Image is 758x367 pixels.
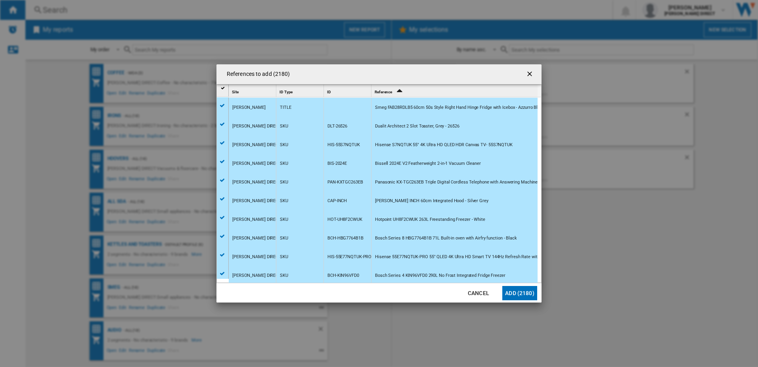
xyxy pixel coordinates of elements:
div: Hisense 55E77NQTUK-PRO 55" QLED 4K Ultra HD Smart TV 144Hz Refresh Rate with Freely [375,248,553,266]
div: [PERSON_NAME] DIRECT [232,267,281,285]
div: Hisense S7NQTUK 55" 4K Ultra HD QLED HDR Canvas TV- 55S7NQTUK [375,136,513,154]
div: Panasonic KX-TGC263EB Triple Digital Cordless Telephone with Answering Machine [375,173,538,191]
div: Hotpoint UH8F2CWUK 263L Freestanding Freezer - White [375,211,485,229]
div: Bosch Series 8 HBG7764B1B 71L Built-in oven with Airfry function - Black [375,229,517,247]
div: CAP-INCH [327,192,347,210]
div: Reference Sort Ascending [373,85,538,97]
div: Dualit Architect 2 Slot Toaster, Grey - 26526 [375,117,459,135]
div: [PERSON_NAME] DIRECT [232,136,281,154]
div: BCH-HBG7764B1B [327,229,364,247]
span: Site [232,90,239,94]
span: ID Type [279,90,293,94]
div: SKU [280,248,288,266]
span: ID [327,90,331,94]
div: [PERSON_NAME] INCH 60cm Integrated Hood - Silver Grey [375,192,488,210]
div: BIS-2024E [327,155,347,173]
div: DLT-26526 [327,117,347,135]
button: getI18NText('BUTTONS.CLOSE_DIALOG') [523,66,538,82]
div: [PERSON_NAME] DIRECT [232,211,281,229]
div: SKU [280,211,288,229]
span: Reference [375,90,392,94]
div: Smeg FAB28RDLB5 60cm 50s Style Right Hand Hinge Fridge with Icebox - Azzurro Blue [375,99,542,117]
div: SKU [280,136,288,154]
div: HIS-55S7NQTUK [327,136,360,154]
div: TITLE [280,99,291,117]
div: HOT-UH8F2CWUK [327,211,362,229]
div: BCH-KIN96VFD0 [327,267,359,285]
div: [PERSON_NAME] DIRECT [232,173,281,191]
div: Sort Ascending [373,85,538,97]
button: Add (2180) [502,286,537,300]
div: SKU [280,192,288,210]
div: Site Sort None [230,85,276,97]
ng-md-icon: getI18NText('BUTTONS.CLOSE_DIALOG') [526,70,535,79]
div: PAN-KXTGC263EB [327,173,363,191]
div: SKU [280,267,288,285]
div: [PERSON_NAME] DIRECT [232,117,281,135]
h4: References to add (2180) [223,70,290,78]
div: [PERSON_NAME] DIRECT [232,229,281,247]
div: [PERSON_NAME] DIRECT [232,192,281,210]
div: SKU [280,155,288,173]
div: ID Sort None [325,85,371,97]
div: Sort None [230,85,276,97]
div: ID Type Sort None [278,85,323,97]
div: SKU [280,117,288,135]
span: Sort Ascending [393,90,406,94]
div: HIS-55E77NQTUK-PRO [327,248,371,266]
div: [PERSON_NAME] [232,99,266,117]
button: Cancel [461,286,496,300]
div: Sort None [325,85,371,97]
div: SKU [280,229,288,247]
div: [PERSON_NAME] DIRECT [232,248,281,266]
div: Bosch Series 4 KIN96VFD0 290L No Frost Integrated Fridge Freezer [375,267,505,285]
div: [PERSON_NAME] DIRECT [232,155,281,173]
div: Bissell 2024E V2 Featherweight 2-in-1 Vacuum Cleaner [375,155,481,173]
div: Sort None [278,85,323,97]
div: SKU [280,173,288,191]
